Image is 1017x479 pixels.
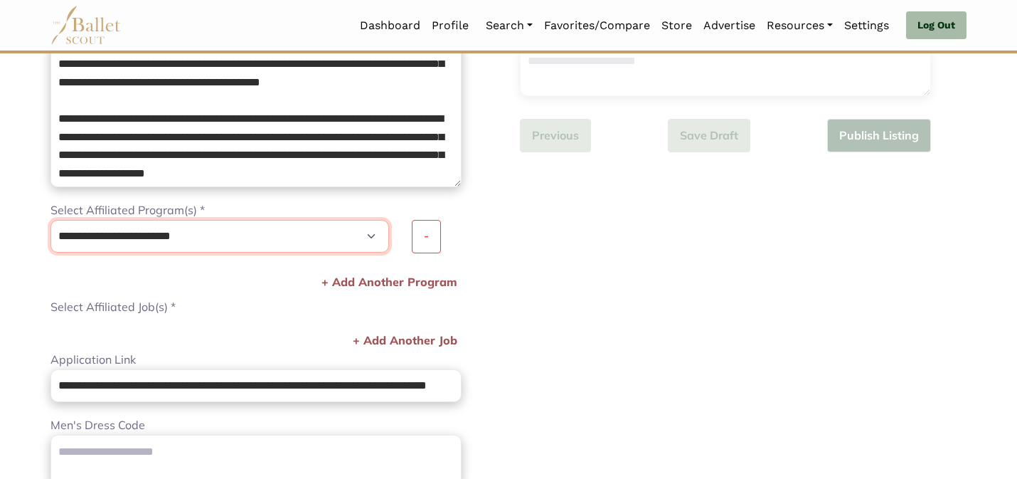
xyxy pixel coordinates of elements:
[50,201,205,220] label: Select Affiliated Program(s) *
[50,416,145,435] label: Men's Dress Code
[698,11,761,41] a: Advertise
[656,11,698,41] a: Store
[317,273,462,293] button: + Add Another Program
[906,11,967,40] a: Log Out
[412,220,441,253] button: -
[354,11,426,41] a: Dashboard
[538,11,656,41] a: Favorites/Compare
[480,11,538,41] a: Search
[50,298,176,317] label: Select Affiliated Job(s) *
[348,331,462,351] button: + Add Another Job
[838,11,895,41] a: Settings
[50,351,136,369] label: Application Link
[426,11,474,41] a: Profile
[761,11,838,41] a: Resources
